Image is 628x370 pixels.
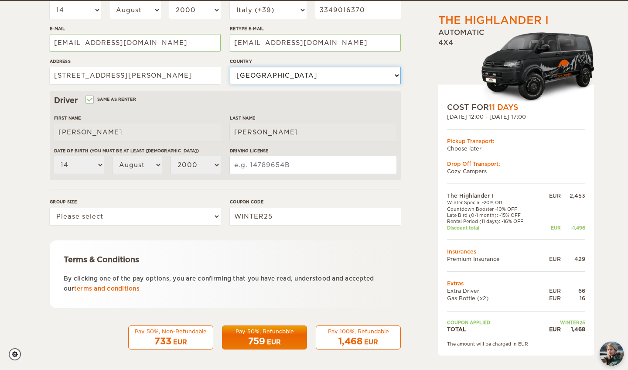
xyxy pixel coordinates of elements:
td: Discount total [447,224,541,230]
input: e.g. 1 234 567 890 [315,1,401,19]
label: Date of birth (You must be at least [DEMOGRAPHIC_DATA]) [54,147,221,154]
div: Pay 50%, Non-Refundable [134,328,208,335]
td: Countdown Booster -10% OFF [447,206,541,212]
img: Freyja at Cozy Campers [600,342,624,366]
span: 11 Days [489,103,518,112]
div: Automatic 4x4 [438,28,594,102]
div: EUR [267,338,281,346]
img: Cozy-3.png [473,31,594,102]
input: e.g. William [54,123,221,141]
td: Cozy Campers [447,168,585,175]
td: Insurances [447,248,585,255]
div: EUR [173,338,187,346]
td: Coupon applied [447,319,541,325]
label: Coupon code [230,199,401,205]
label: Address [50,58,221,65]
div: EUR [541,192,561,199]
input: e.g. 14789654B [230,156,396,174]
div: Drop Off Transport: [447,160,585,168]
input: Same as renter [86,98,92,103]
div: EUR [541,224,561,230]
td: Choose later [447,145,585,152]
div: EUR [541,295,561,302]
td: Rental Period (11 days): -16% OFF [447,218,541,224]
input: e.g. Street, City, Zip Code [50,67,221,84]
td: Premium Insurance [447,255,541,263]
label: E-mail [50,25,221,32]
td: Winter Special -20% Off [447,199,541,206]
div: 66 [561,287,585,295]
div: 1,468 [561,325,585,332]
div: The Highlander I [438,13,549,28]
div: 16 [561,295,585,302]
button: Pay 50%, Refundable 759 EUR [222,325,307,350]
div: The amount will be charged in EUR [447,341,585,347]
input: e.g. example@example.com [230,34,401,51]
div: EUR [541,325,561,332]
label: First Name [54,115,221,121]
div: EUR [364,338,378,346]
td: Extra Driver [447,287,541,295]
label: Last Name [230,115,396,121]
td: Extras [447,280,585,287]
div: Pay 100%, Refundable [321,328,395,335]
div: 429 [561,255,585,263]
label: Group size [50,199,221,205]
label: Same as renter [86,95,136,103]
label: Driving License [230,147,396,154]
td: Late Bird (0-1 month): -15% OFF [447,212,541,218]
button: chat-button [600,342,624,366]
button: Pay 100%, Refundable 1,468 EUR [316,325,401,350]
input: e.g. example@example.com [50,34,221,51]
span: 1,468 [338,336,362,346]
label: Country [230,58,401,65]
div: Pickup Transport: [447,137,585,144]
button: Pay 50%, Non-Refundable 733 EUR [128,325,213,350]
td: The Highlander I [447,192,541,199]
div: [DATE] 12:00 - [DATE] 17:00 [447,113,585,120]
input: e.g. Smith [230,123,396,141]
div: Pay 50%, Refundable [228,328,301,335]
div: COST FOR [447,102,585,113]
div: EUR [541,255,561,263]
div: 2,453 [561,192,585,199]
div: Driver [54,95,396,106]
td: TOTAL [447,325,541,332]
div: Terms & Conditions [64,254,387,265]
span: 759 [248,336,265,346]
td: Gas Bottle (x2) [447,295,541,302]
td: WINTER25 [541,319,585,325]
div: EUR [541,287,561,295]
span: 733 [154,336,171,346]
label: Retype E-mail [230,25,401,32]
div: -1,496 [561,224,585,230]
a: terms and conditions [74,285,140,292]
p: By clicking one of the pay options, you are confirming that you have read, understood and accepte... [64,274,387,294]
a: Cookie settings [9,348,27,360]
